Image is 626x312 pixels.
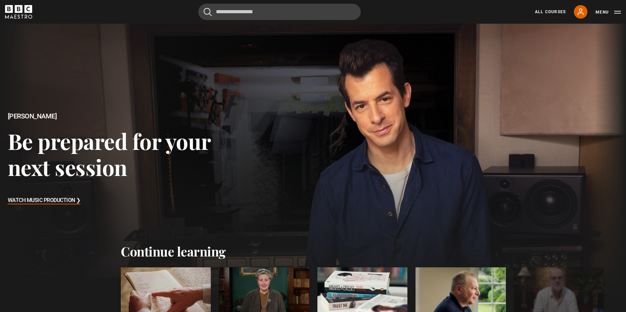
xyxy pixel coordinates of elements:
button: Submit the search query [204,8,212,16]
svg: BBC Maestro [5,5,32,19]
a: All Courses [535,9,566,15]
h2: [PERSON_NAME] [8,112,251,120]
input: Search [198,4,361,20]
h3: Be prepared for your next session [8,128,251,180]
h2: Continue learning [121,244,505,259]
button: Toggle navigation [596,9,621,16]
h3: Watch Music Production ❯ [8,196,81,206]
